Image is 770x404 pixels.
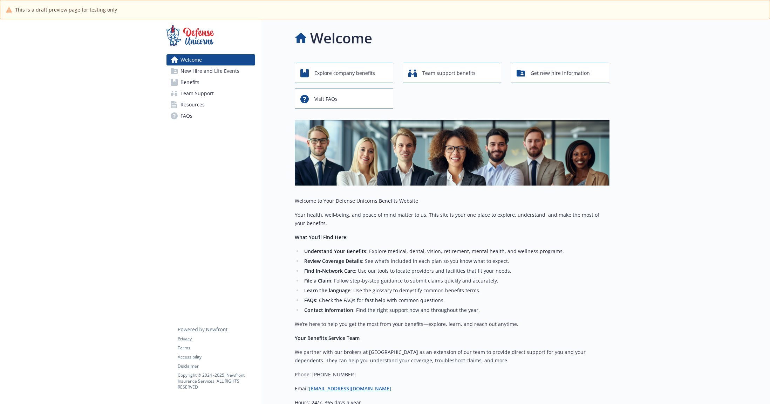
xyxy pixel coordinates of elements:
p: Email: [295,384,609,393]
a: Disclaimer [178,363,255,369]
span: New Hire and Life Events [180,65,239,77]
button: Visit FAQs [295,89,393,109]
li: : Check the FAQs for fast help with common questions. [302,296,609,305]
span: Welcome [180,54,202,65]
p: We’re here to help you get the most from your benefits—explore, learn, and reach out anytime. [295,320,609,328]
p: Copyright © 2024 - 2025 , Newfront Insurance Services, ALL RIGHTS RESERVED [178,372,255,390]
a: [EMAIL_ADDRESS][DOMAIN_NAME] [309,385,391,392]
span: Benefits [180,77,199,88]
li: : Use the glossary to demystify common benefits terms. [302,286,609,295]
p: Welcome to Your Defense Unicorns Benefits Website [295,197,609,205]
p: We partner with our brokers at [GEOGRAPHIC_DATA] as an extension of our team to provide direct su... [295,348,609,365]
a: Welcome [166,54,255,65]
span: Get new hire information [531,67,590,80]
a: Benefits [166,77,255,88]
a: Resources [166,99,255,110]
span: Visit FAQs [314,92,338,106]
a: Team Support [166,88,255,99]
strong: What You’ll Find Here: [295,234,348,241]
strong: File a Claim [304,277,331,284]
strong: Contact Information [304,307,353,313]
li: : See what’s included in each plan so you know what to expect. [302,257,609,265]
a: Privacy [178,336,255,342]
span: Resources [180,99,205,110]
a: FAQs [166,110,255,121]
span: Team Support [180,88,214,99]
h1: Welcome [310,28,372,49]
a: Terms [178,345,255,351]
strong: Find In-Network Care [304,267,355,274]
p: Phone: [PHONE_NUMBER] [295,370,609,379]
span: This is a draft preview page for testing only [15,6,117,13]
li: : Follow step‑by‑step guidance to submit claims quickly and accurately. [302,277,609,285]
strong: Learn the language [304,287,350,294]
strong: FAQs [304,297,316,304]
a: New Hire and Life Events [166,65,255,77]
a: Accessibility [178,354,255,360]
img: overview page banner [295,120,609,186]
strong: Review Coverage Details [304,258,362,264]
p: Your health, well‑being, and peace of mind matter to us. This site is your one place to explore, ... [295,211,609,228]
span: Explore company benefits [314,67,375,80]
span: Team support benefits [422,67,476,80]
li: : Explore medical, dental, vision, retirement, mental health, and wellness programs. [302,247,609,256]
strong: Your Benefits Service Team [295,335,360,341]
li: : Find the right support now and throughout the year. [302,306,609,314]
strong: Understand Your Benefits [304,248,366,255]
button: Get new hire information [511,63,609,83]
button: Explore company benefits [295,63,393,83]
button: Team support benefits [403,63,501,83]
span: FAQs [180,110,192,121]
li: : Use our tools to locate providers and facilities that fit your needs. [302,267,609,275]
